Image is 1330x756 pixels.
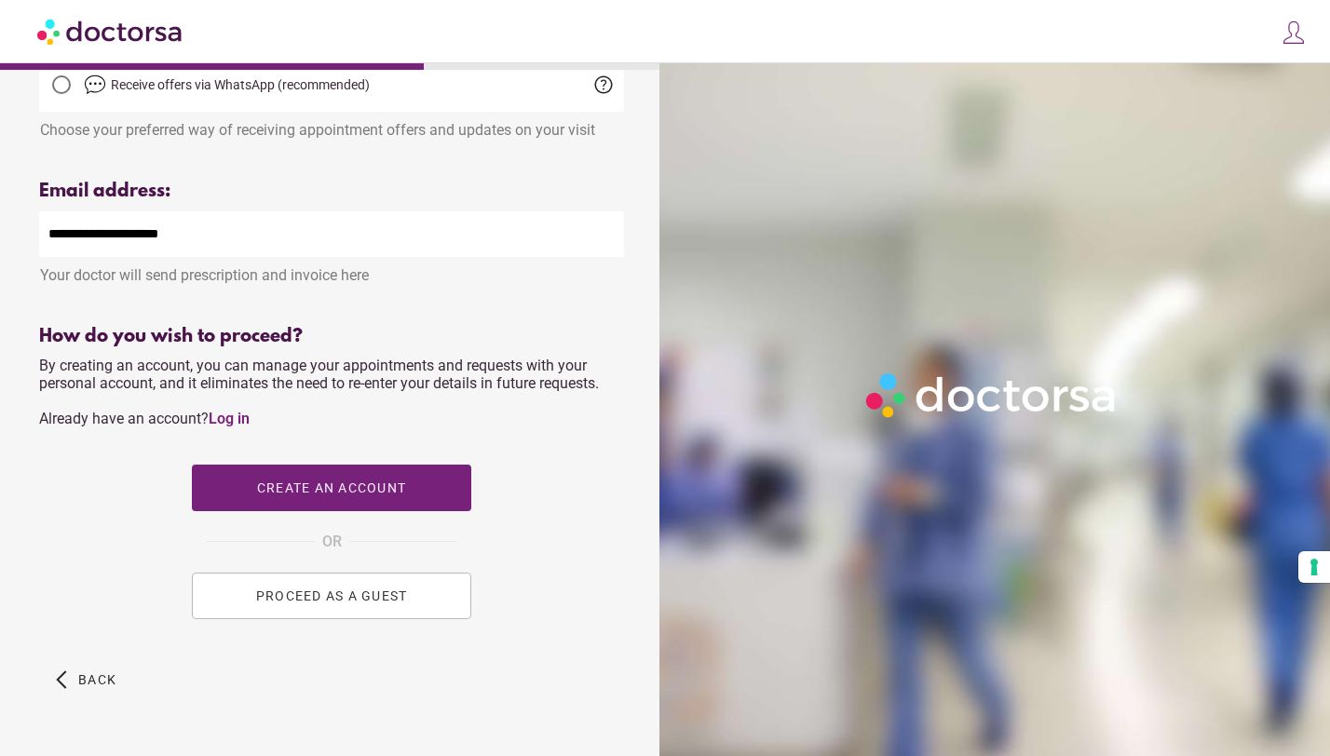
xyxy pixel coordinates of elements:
span: help [592,74,615,96]
img: chat [84,74,106,96]
span: PROCEED AS A GUEST [256,588,408,603]
span: Receive offers via WhatsApp (recommended) [111,77,370,92]
span: Back [78,672,116,687]
img: Doctorsa.com [37,10,184,52]
div: How do you wish to proceed? [39,326,624,347]
span: Create an account [257,480,406,495]
div: Your doctor will send prescription and invoice here [39,257,624,284]
img: Logo-Doctorsa-trans-White-partial-flat.png [859,366,1125,425]
img: icons8-customer-100.png [1281,20,1307,46]
div: Email address: [39,181,624,202]
button: arrow_back_ios Back [48,656,124,703]
span: OR [322,530,342,554]
button: Create an account [192,465,471,511]
button: PROCEED AS A GUEST [192,573,471,619]
span: By creating an account, you can manage your appointments and requests with your personal account,... [39,357,599,427]
button: Your consent preferences for tracking technologies [1298,551,1330,583]
div: Choose your preferred way of receiving appointment offers and updates on your visit [39,112,624,139]
a: Log in [209,410,250,427]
